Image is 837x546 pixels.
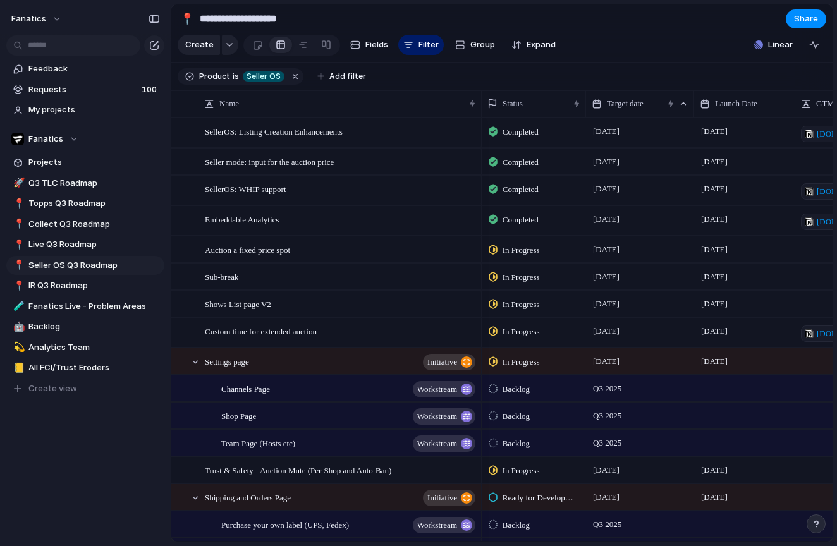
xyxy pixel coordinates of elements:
[417,380,457,398] span: workstream
[503,183,539,196] span: Completed
[6,358,164,377] div: 📒All FCI/Trust Eroders
[503,97,523,110] span: Status
[221,435,295,450] span: Team Page (Hosts etc)
[6,317,164,336] a: 🤖Backlog
[28,63,160,75] span: Feedback
[417,516,457,534] span: workstream
[13,361,22,375] div: 📒
[205,269,238,284] span: Sub-break
[205,463,391,477] span: Trust & Safety - Auction Mute (Per-Shop and Auto-Ban)
[13,217,22,231] div: 📍
[329,71,366,82] span: Add filter
[590,354,623,369] span: [DATE]
[205,124,343,138] span: SellerOS: Listing Creation Enhancements
[180,10,194,27] div: 📍
[423,354,475,370] button: initiative
[413,408,475,425] button: workstream
[13,299,22,313] div: 🧪
[233,71,239,82] span: is
[503,356,540,368] span: In Progress
[6,256,164,275] a: 📍Seller OS Q3 Roadmap
[205,242,290,257] span: Auction a fixed price spot
[185,39,214,51] span: Create
[503,244,540,257] span: In Progress
[13,176,22,190] div: 🚀
[13,340,22,355] div: 💫
[28,238,160,251] span: Live Q3 Roadmap
[6,194,164,213] a: 📍Topps Q3 Roadmap
[11,238,24,251] button: 📍
[28,382,77,395] span: Create view
[794,13,818,25] span: Share
[28,320,160,333] span: Backlog
[503,156,539,169] span: Completed
[590,408,625,423] span: Q3 2025
[28,218,160,231] span: Collect Q3 Roadmap
[365,39,388,51] span: Fields
[470,39,495,51] span: Group
[219,97,239,110] span: Name
[11,197,24,210] button: 📍
[28,156,160,169] span: Projects
[205,154,334,169] span: Seller mode: input for the auction price
[230,70,241,83] button: is
[423,490,475,506] button: initiative
[698,124,731,139] span: [DATE]
[6,215,164,234] a: 📍Collect Q3 Roadmap
[527,39,556,51] span: Expand
[503,298,540,311] span: In Progress
[205,181,286,196] span: SellerOS: WHIP support
[417,408,457,425] span: workstream
[11,320,24,333] button: 🤖
[6,235,164,254] a: 📍Live Q3 Roadmap
[199,71,230,82] span: Product
[503,410,530,423] span: Backlog
[503,214,539,226] span: Completed
[28,300,160,313] span: Fanatics Live - Problem Areas
[590,212,623,227] span: [DATE]
[6,153,164,172] a: Projects
[503,464,540,477] span: In Progress
[698,181,731,197] span: [DATE]
[11,218,24,231] button: 📍
[6,338,164,357] a: 💫Analytics Team
[11,259,24,272] button: 📍
[417,435,457,452] span: workstream
[6,59,164,78] a: Feedback
[749,35,798,54] button: Linear
[142,83,159,96] span: 100
[427,353,457,371] span: initiative
[28,259,160,272] span: Seller OS Q3 Roadmap
[698,242,731,257] span: [DATE]
[28,341,160,354] span: Analytics Team
[698,324,731,339] span: [DATE]
[698,354,731,369] span: [DATE]
[698,269,731,284] span: [DATE]
[178,35,220,55] button: Create
[698,212,731,227] span: [DATE]
[6,297,164,316] div: 🧪Fanatics Live - Problem Areas
[13,238,22,252] div: 📍
[607,97,644,110] span: Target date
[28,279,160,292] span: IR Q3 Roadmap
[715,97,757,110] span: Launch Date
[590,324,623,339] span: [DATE]
[310,68,374,85] button: Add filter
[13,258,22,272] div: 📍
[28,104,160,116] span: My projects
[590,435,625,451] span: Q3 2025
[413,517,475,533] button: workstream
[768,39,793,51] span: Linear
[205,212,279,226] span: Embeddable Analytics
[221,381,270,396] span: Channels Page
[205,354,249,368] span: Settings page
[28,133,63,145] span: Fanatics
[240,70,287,83] button: Seller OS
[6,276,164,295] div: 📍IR Q3 Roadmap
[503,271,540,284] span: In Progress
[13,320,22,334] div: 🤖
